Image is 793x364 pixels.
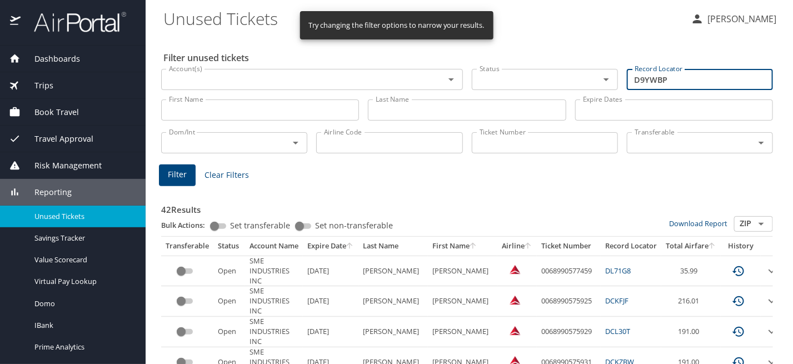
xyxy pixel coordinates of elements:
[245,286,303,316] td: SME INDUSTRIES INC
[428,256,497,286] td: [PERSON_NAME]
[358,237,428,256] th: Last Name
[303,286,358,316] td: [DATE]
[245,256,303,286] td: SME INDUSTRIES INC
[605,266,631,276] a: DL71G8
[34,342,132,352] span: Prime Analytics
[599,72,614,87] button: Open
[34,255,132,265] span: Value Scorecard
[213,286,245,316] td: Open
[34,298,132,309] span: Domo
[21,53,80,65] span: Dashboards
[510,325,521,336] img: Delta Airlines
[358,286,428,316] td: [PERSON_NAME]
[537,237,601,256] th: Ticket Number
[754,135,769,151] button: Open
[497,237,537,256] th: Airline
[443,72,459,87] button: Open
[34,233,132,243] span: Savings Tracker
[230,222,290,230] span: Set transferable
[159,164,196,186] button: Filter
[669,218,727,228] a: Download Report
[34,276,132,287] span: Virtual Pay Lookup
[213,237,245,256] th: Status
[21,79,53,92] span: Trips
[358,317,428,347] td: [PERSON_NAME]
[163,1,682,36] h1: Unused Tickets
[358,256,428,286] td: [PERSON_NAME]
[163,49,775,67] h2: Filter unused tickets
[21,106,79,118] span: Book Travel
[22,11,126,33] img: airportal-logo.png
[537,317,601,347] td: 0068990575929
[537,256,601,286] td: 0068990577459
[161,197,773,216] h3: 42 Results
[704,12,776,26] p: [PERSON_NAME]
[309,14,485,36] div: Try changing the filter options to narrow your results.
[288,135,303,151] button: Open
[303,317,358,347] td: [DATE]
[428,237,497,256] th: First Name
[605,326,630,336] a: DCL30T
[510,264,521,275] img: Delta Airlines
[303,256,358,286] td: [DATE]
[303,237,358,256] th: Expire Date
[21,186,72,198] span: Reporting
[721,237,761,256] th: History
[245,237,303,256] th: Account Name
[661,286,721,316] td: 216.01
[213,256,245,286] td: Open
[213,317,245,347] td: Open
[765,265,779,278] button: expand row
[200,165,253,186] button: Clear Filters
[346,243,354,250] button: sort
[34,211,132,222] span: Unused Tickets
[166,241,209,251] div: Transferable
[510,295,521,306] img: Delta Airlines
[525,243,532,250] button: sort
[428,317,497,347] td: [PERSON_NAME]
[754,216,769,232] button: Open
[245,317,303,347] td: SME INDUSTRIES INC
[605,296,629,306] a: DCKFJF
[601,237,661,256] th: Record Locator
[34,320,132,331] span: IBank
[661,256,721,286] td: 35.99
[21,159,102,172] span: Risk Management
[686,9,781,29] button: [PERSON_NAME]
[21,133,93,145] span: Travel Approval
[168,168,187,182] span: Filter
[205,168,249,182] span: Clear Filters
[470,243,477,250] button: sort
[10,11,22,33] img: icon-airportal.png
[428,286,497,316] td: [PERSON_NAME]
[661,317,721,347] td: 191.00
[161,220,214,230] p: Bulk Actions:
[661,237,721,256] th: Total Airfare
[765,295,779,308] button: expand row
[537,286,601,316] td: 0068990575925
[315,222,393,230] span: Set non-transferable
[765,325,779,338] button: expand row
[709,243,716,250] button: sort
